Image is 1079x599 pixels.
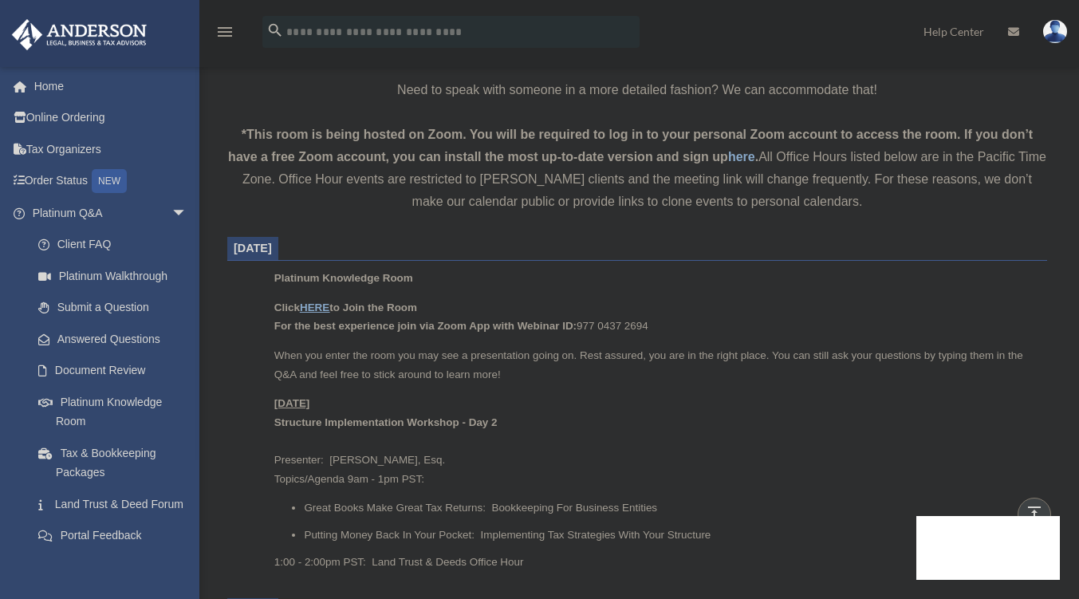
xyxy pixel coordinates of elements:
span: Platinum Knowledge Room [274,272,413,284]
u: [DATE] [274,397,310,409]
p: When you enter the room you may see a presentation going on. Rest assured, you are in the right p... [274,346,1036,384]
a: Land Trust & Deed Forum [22,488,211,520]
a: Platinum Walkthrough [22,260,211,292]
b: For the best experience join via Zoom App with Webinar ID: [274,320,577,332]
a: menu [215,28,234,41]
a: vertical_align_top [1018,498,1051,531]
strong: *This room is being hosted on Zoom. You will be required to log in to your personal Zoom account ... [228,128,1033,164]
b: Structure Implementation Workshop - Day 2 [274,416,498,428]
p: 977 0437 2694 [274,298,1036,336]
a: Tax Organizers [11,133,211,165]
a: Order StatusNEW [11,165,211,198]
span: [DATE] [234,242,272,254]
a: Client FAQ [22,229,211,261]
i: menu [215,22,234,41]
b: Click to Join the Room [274,301,417,313]
a: Answered Questions [22,323,211,355]
li: Putting Money Back In Your Pocket: Implementing Tax Strategies With Your Structure [304,526,1036,545]
img: User Pic [1043,20,1067,43]
div: All Office Hours listed below are in the Pacific Time Zone. Office Hour events are restricted to ... [227,124,1047,213]
strong: . [755,150,758,164]
p: Presenter: [PERSON_NAME], Esq. Topics/Agenda 9am - 1pm PST: [274,394,1036,488]
a: Submit a Question [22,292,211,324]
i: search [266,22,284,39]
p: Need to speak with someone in a more detailed fashion? We can accommodate that! [227,79,1047,101]
li: Great Books Make Great Tax Returns: Bookkeeping For Business Entities [304,499,1036,518]
a: Home [11,70,211,102]
a: HERE [300,301,329,313]
a: here [728,150,755,164]
img: Anderson Advisors Platinum Portal [7,19,152,50]
p: 1:00 - 2:00pm PST: Land Trust & Deeds Office Hour [274,553,1036,572]
a: Online Ordering [11,102,211,134]
a: Platinum Knowledge Room [22,386,203,437]
a: Document Review [22,355,211,387]
a: Portal Feedback [22,520,211,552]
a: Tax & Bookkeeping Packages [22,437,211,488]
span: arrow_drop_down [171,197,203,230]
i: vertical_align_top [1025,504,1044,523]
div: NEW [92,169,127,193]
a: Platinum Q&Aarrow_drop_down [11,197,211,229]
